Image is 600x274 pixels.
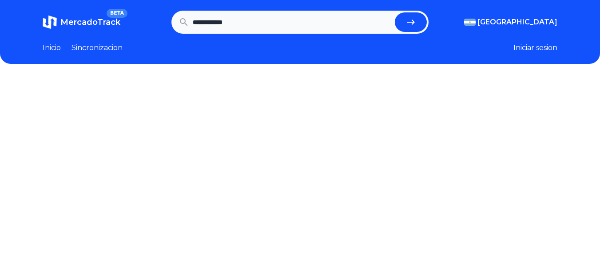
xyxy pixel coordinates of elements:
img: Argentina [464,19,476,26]
span: [GEOGRAPHIC_DATA] [477,17,557,27]
button: Iniciar sesion [513,43,557,53]
img: MercadoTrack [43,15,57,29]
a: Inicio [43,43,61,53]
button: [GEOGRAPHIC_DATA] [464,17,557,27]
a: MercadoTrackBETA [43,15,120,29]
a: Sincronizacion [72,43,123,53]
span: BETA [107,9,127,18]
span: MercadoTrack [60,17,120,27]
